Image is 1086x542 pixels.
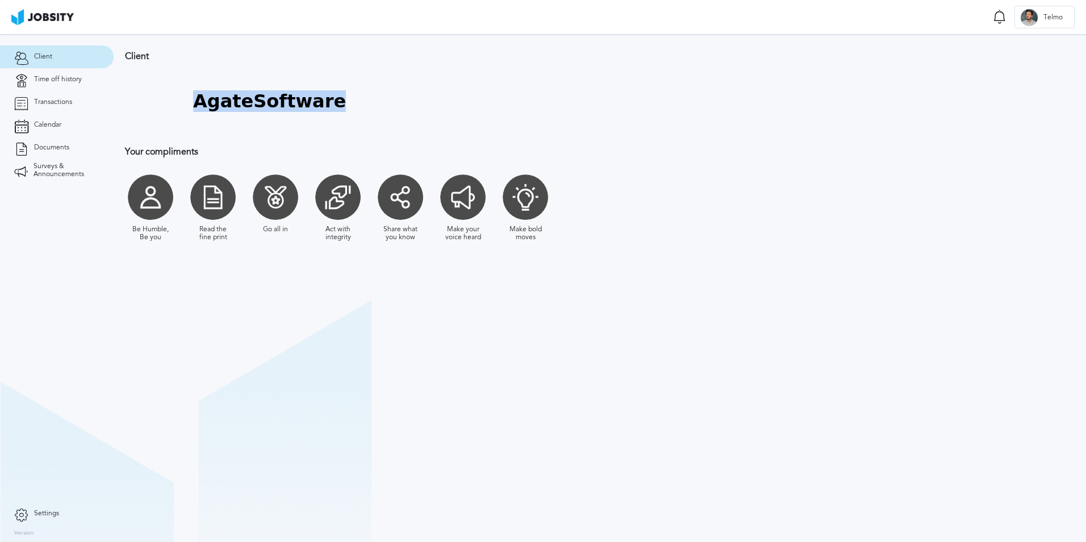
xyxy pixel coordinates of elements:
[34,121,61,129] span: Calendar
[1038,14,1068,22] span: Telmo
[34,53,52,61] span: Client
[193,226,233,241] div: Read the fine print
[318,226,358,241] div: Act with integrity
[131,226,170,241] div: Be Humble, Be you
[506,226,545,241] div: Make bold moves
[34,144,69,152] span: Documents
[34,98,72,106] span: Transactions
[443,226,483,241] div: Make your voice heard
[34,76,82,84] span: Time off history
[381,226,420,241] div: Share what you know
[263,226,288,234] div: Go all in
[193,91,346,112] h1: AgateSoftware
[11,9,74,25] img: ab4bad089aa723f57921c736e9817d99.png
[34,162,99,178] span: Surveys & Announcements
[34,510,59,518] span: Settings
[14,530,35,537] label: Version:
[125,51,741,61] h3: Client
[125,147,741,157] h3: Your compliments
[1021,9,1038,26] div: T
[1014,6,1075,28] button: TTelmo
